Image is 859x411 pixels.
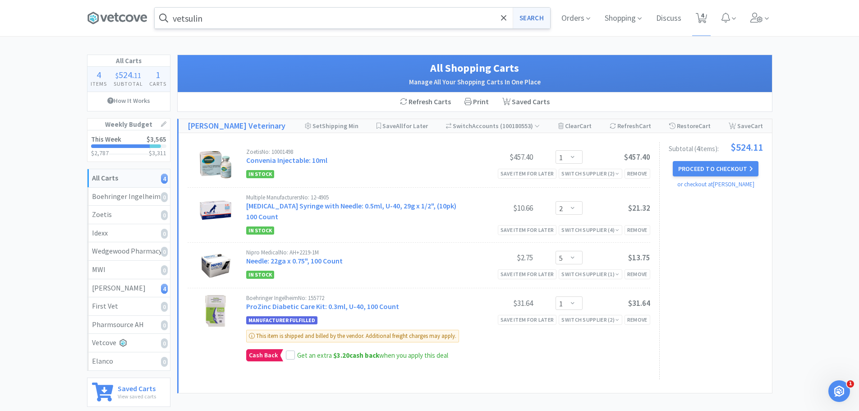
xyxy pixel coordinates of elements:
[92,173,118,182] strong: All Carts
[96,69,101,80] span: 4
[87,242,170,261] a: Wedgewood Pharmacy0
[92,319,165,331] div: Pharmsource AH
[92,227,165,239] div: Idexx
[333,351,349,360] span: $3.20
[87,169,170,188] a: All Carts4
[87,261,170,279] a: MWI0
[161,284,168,294] i: 4
[628,253,650,263] span: $13.75
[465,152,533,162] div: $457.40
[200,249,231,281] img: 9c69e4706eb346dd8039d562181820eb_51867.jpeg
[87,297,170,316] a: First Vet0
[87,352,170,370] a: Elanco0
[92,300,165,312] div: First Vet
[134,71,141,80] span: 11
[558,119,592,133] div: Clear
[200,295,231,327] img: 74c220ca2088406cb939768733f1dd8f_288174.jpeg
[625,315,650,324] div: Remove
[161,357,168,367] i: 0
[625,169,650,178] div: Remove
[246,271,274,279] span: In Stock
[87,378,170,407] a: Saved CartsView saved carts
[465,252,533,263] div: $2.75
[87,206,170,224] a: Zoetis0
[625,225,650,235] div: Remove
[396,122,403,130] span: All
[118,383,156,392] h6: Saved Carts
[92,337,165,349] div: Vetcove
[610,119,651,133] div: Refresh
[673,161,758,176] button: Proceed to Checkout
[188,120,285,133] a: [PERSON_NAME] Veterinary
[847,380,854,388] span: 1
[110,79,146,88] h4: Subtotal
[247,350,280,361] span: Cash Back
[156,69,160,80] span: 1
[498,225,557,235] div: Save item for later
[87,224,170,243] a: Idexx0
[305,119,358,133] div: Shipping Min
[246,330,459,342] div: This item is shipped and billed by the vendor. Additional freight charges may apply.
[297,351,448,360] span: Get an extra when you apply this deal
[187,77,763,88] h2: Manage All Your Shopping Carts In One Place
[692,15,711,23] a: 4
[246,249,465,255] div: Nipro Medical No: AH+2219-1M
[155,8,550,28] input: Search by item, sku, manufacturer, ingredient, size...
[312,122,322,130] span: Set
[246,256,343,265] a: Needle: 22ga x 0.75", 100 Count
[561,270,619,278] div: Switch Supplier ( 1 )
[246,295,465,301] div: Boehringer Ingelheim No: 155772
[246,201,456,221] a: [MEDICAL_DATA] Syringe with Needle: 0.5ml, U-40, 29g x 1/2", (10pk) 100 Count
[87,79,110,88] h4: Items
[118,392,156,401] p: View saved carts
[110,70,146,79] div: .
[498,269,557,279] div: Save item for later
[161,192,168,202] i: 0
[92,282,165,294] div: [PERSON_NAME]
[669,119,711,133] div: Restore
[161,320,168,330] i: 0
[87,188,170,206] a: Boehringer Ingelheim0
[92,191,165,203] div: Boehringer Ingelheim
[87,316,170,334] a: Pharmsource AH0
[87,55,170,67] h1: All Carts
[628,203,650,213] span: $21.32
[87,92,170,109] a: How It Works
[246,149,465,155] div: Zoetis No: 10001498
[92,209,165,221] div: Zoetis
[187,60,763,77] h1: All Shopping Carts
[146,79,170,88] h4: Carts
[87,119,170,130] h1: Weekly Budget
[91,149,109,157] span: $2,787
[669,142,763,152] div: Subtotal ( 4 item s ):
[246,302,399,311] a: ProZinc Diabetic Care Kit: 0.3ml, U-40, 100 Count
[652,14,685,23] a: Discuss
[465,298,533,309] div: $31.64
[149,150,166,156] h3: $
[92,245,165,257] div: Wedgewood Pharmacy
[147,135,166,143] span: $3,565
[92,264,165,276] div: MWI
[446,119,540,133] div: Accounts
[333,351,379,360] strong: cash back
[453,122,472,130] span: Switch
[200,194,231,226] img: 49d23c58c3cb46118502644a9b9fc228_229407.jpeg
[161,247,168,257] i: 0
[498,315,557,324] div: Save item for later
[161,229,168,239] i: 0
[496,92,556,111] a: Saved Carts
[730,142,763,152] span: $524.11
[561,226,619,234] div: Switch Supplier ( 4 )
[499,122,540,130] span: ( 100180553 )
[91,136,121,143] h2: This Week
[161,338,168,348] i: 0
[246,156,327,165] a: Convenia Injectable: 10ml
[161,174,168,184] i: 4
[161,210,168,220] i: 0
[624,152,650,162] span: $457.40
[561,315,619,324] div: Switch Supplier ( 2 )
[161,265,168,275] i: 0
[87,334,170,352] a: Vetcove0
[92,356,165,367] div: Elanco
